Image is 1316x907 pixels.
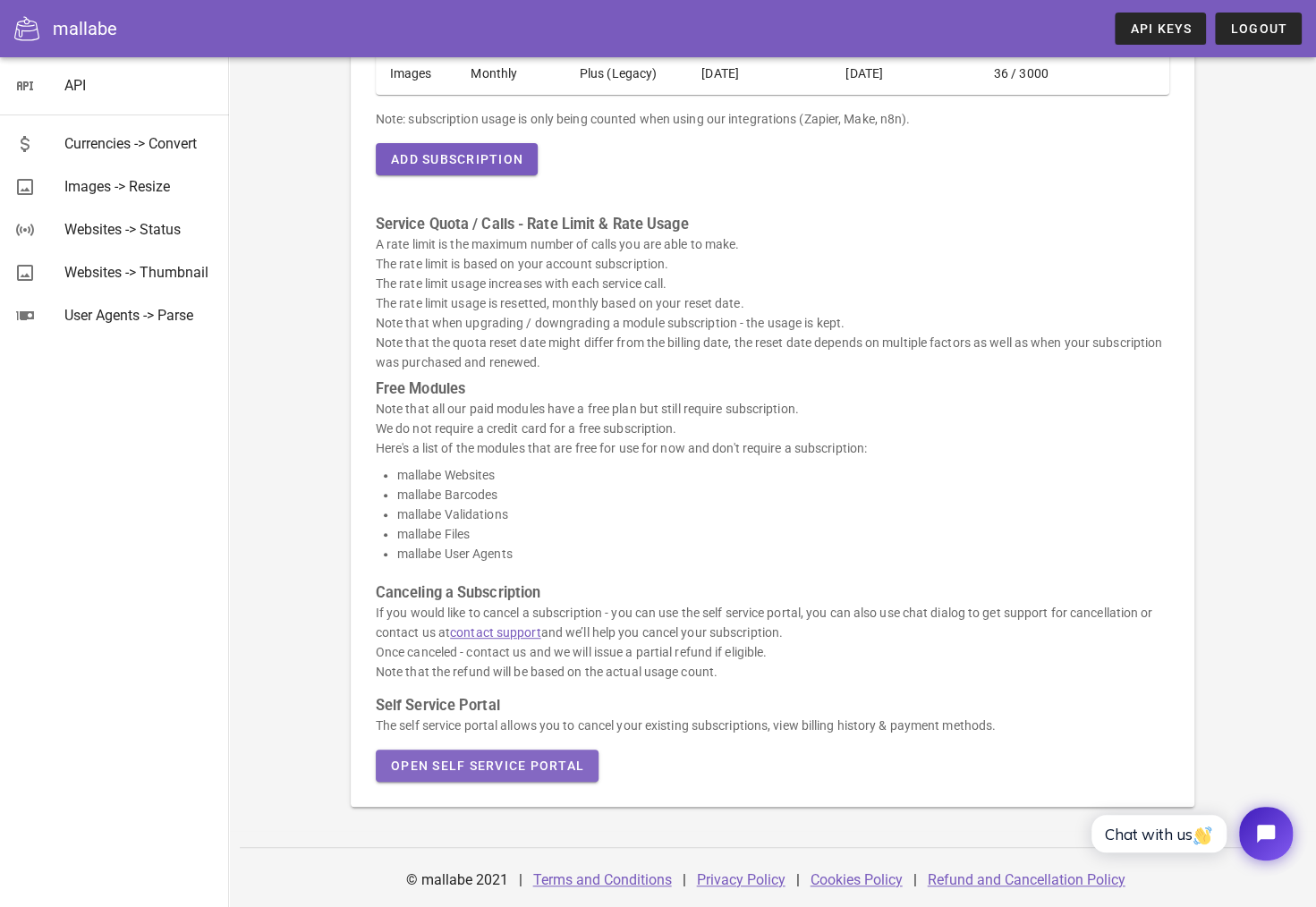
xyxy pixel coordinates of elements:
[390,759,584,773] span: Open Self Service Portal
[376,583,1169,603] h3: Canceling a Subscription
[376,109,1169,129] div: Note: subscription usage is only being counted when using our integrations (Zapier, Make, n8n).
[397,465,1169,485] li: mallabe Websites
[831,52,980,95] td: [DATE]
[64,221,215,238] div: Websites -> Status
[397,485,1169,504] li: mallabe Barcodes
[376,379,1169,399] h3: Free Modules
[928,871,1125,888] a: Refund and Cancellation Policy
[456,52,565,95] td: Monthly
[376,716,1169,735] p: The self service portal allows you to cancel your existing subscriptions, view billing history & ...
[376,215,1169,234] h3: Service Quota / Calls - Rate Limit & Rate Usage
[1115,13,1206,45] a: API Keys
[683,859,686,902] div: |
[796,859,800,902] div: |
[397,524,1169,544] li: mallabe Files
[376,52,457,95] td: Images
[1215,13,1302,45] button: Logout
[913,859,917,902] div: |
[376,603,1169,682] p: If you would like to cancel a subscription - you can use the self service portal, you can also us...
[397,504,1169,524] li: mallabe Validations
[1129,21,1192,36] span: API Keys
[450,625,541,640] a: contact support
[376,234,1169,372] p: A rate limit is the maximum number of calls you are able to make. The rate limit is based on your...
[53,15,117,42] div: mallabe
[811,871,903,888] a: Cookies Policy
[397,544,1169,564] li: mallabe User Agents
[64,135,215,152] div: Currencies -> Convert
[1229,21,1287,36] span: Logout
[395,859,519,902] div: © mallabe 2021
[390,152,523,166] span: Add Subscription
[994,66,1049,81] span: 36 / 3000
[519,859,522,902] div: |
[64,307,215,324] div: User Agents -> Parse
[376,696,1169,716] h3: Self Service Portal
[376,143,538,175] button: Add Subscription
[533,871,672,888] a: Terms and Conditions
[687,52,831,95] td: [DATE]
[64,178,215,195] div: Images -> Resize
[1072,792,1308,876] iframe: Tidio Chat
[376,399,1169,458] p: Note that all our paid modules have a free plan but still require subscription. We do not require...
[64,264,215,281] div: Websites -> Thumbnail
[64,77,215,94] div: API
[697,871,785,888] a: Privacy Policy
[376,750,599,782] button: Open Self Service Portal
[565,52,687,95] td: Plus (Legacy)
